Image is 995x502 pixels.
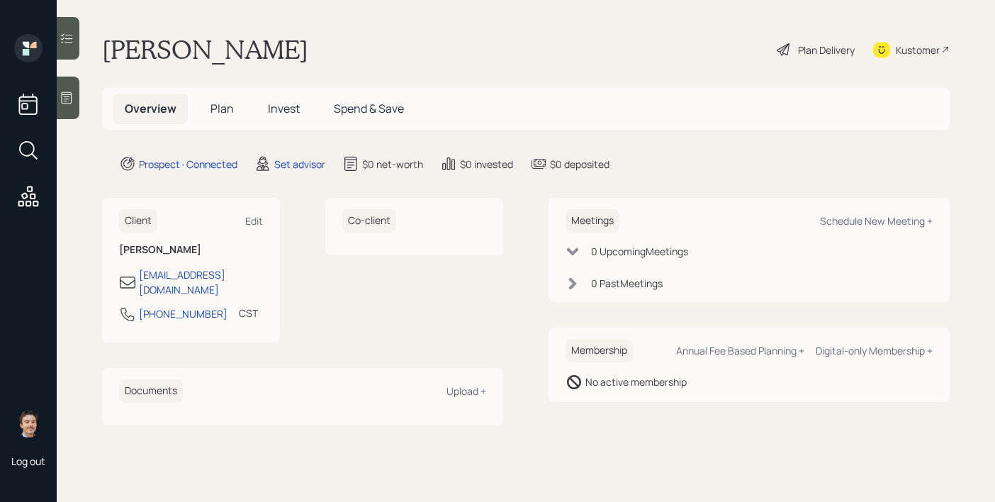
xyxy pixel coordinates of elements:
img: robby-grisanti-headshot.png [14,409,43,437]
div: Annual Fee Based Planning + [676,344,804,357]
div: $0 deposited [550,157,609,172]
div: [EMAIL_ADDRESS][DOMAIN_NAME] [139,267,263,297]
span: Plan [210,101,234,116]
h1: [PERSON_NAME] [102,34,308,65]
div: [PHONE_NUMBER] [139,306,227,321]
span: Invest [268,101,300,116]
div: Edit [245,214,263,228]
h6: Co-client [342,209,396,233]
div: 0 Past Meeting s [591,276,663,291]
div: Set advisor [274,157,325,172]
div: 0 Upcoming Meeting s [591,244,688,259]
span: Overview [125,101,176,116]
h6: Documents [119,379,183,403]
div: $0 invested [460,157,513,172]
div: No active membership [585,374,687,389]
h6: Meetings [566,209,619,233]
div: CST [239,306,258,320]
div: Log out [11,454,45,468]
div: Kustomer [896,43,940,57]
h6: Client [119,209,157,233]
div: Schedule New Meeting + [820,214,933,228]
h6: Membership [566,339,633,362]
div: Digital-only Membership + [816,344,933,357]
div: $0 net-worth [362,157,423,172]
div: Upload + [446,384,486,398]
div: Plan Delivery [798,43,855,57]
span: Spend & Save [334,101,404,116]
h6: [PERSON_NAME] [119,244,263,256]
div: Prospect · Connected [139,157,237,172]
